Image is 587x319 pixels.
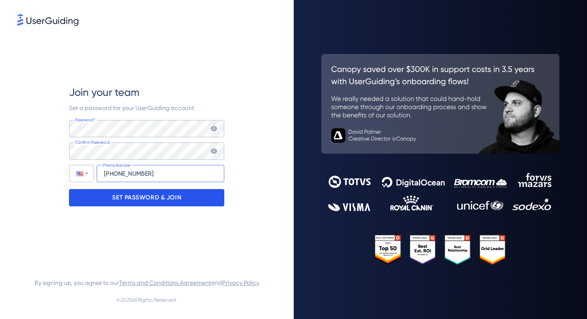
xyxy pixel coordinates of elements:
[97,165,224,182] input: Phone Number
[321,54,560,154] img: 26c0aa7c25a843aed4baddd2b5e0fa68.svg
[119,279,211,286] a: Terms and Conditions Agreement
[35,278,259,288] span: By signing up, you agree to our and
[222,279,259,286] a: Privacy Policy
[375,235,506,265] img: 25303e33045975176eb484905ab012ff.svg
[69,85,139,99] span: Join your team
[17,14,78,26] img: 8faab4ba6bc7696a72372aa768b0286c.svg
[69,104,194,111] span: Set a password for your UserGuiding account
[112,191,181,205] p: SET PASSWORD & JOIN
[116,295,177,305] span: © 2025 All Rights Reserved.
[69,165,94,182] div: United States: + 1
[328,173,552,211] img: 9302ce2ac39453076f5bc0f2f2ca889b.svg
